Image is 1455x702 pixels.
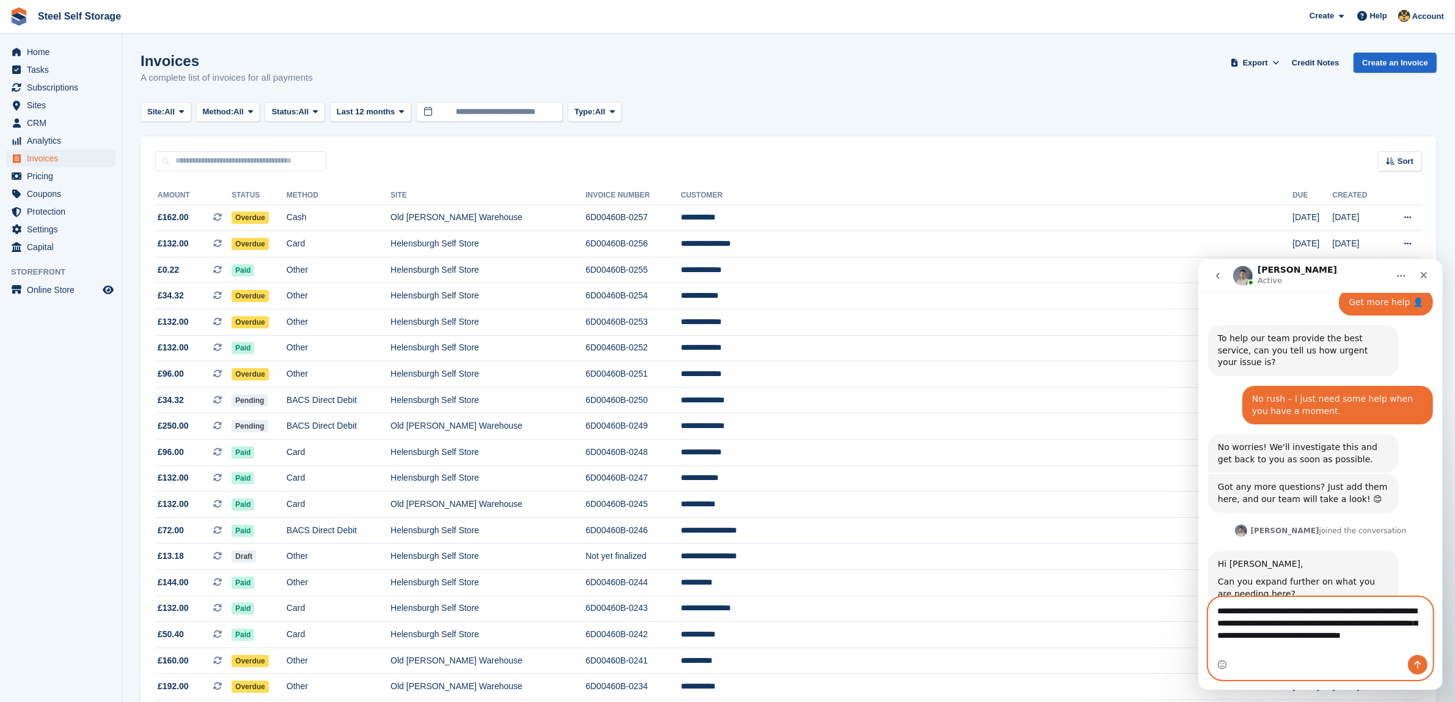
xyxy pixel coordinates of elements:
[390,544,585,570] td: Helensburgh Self Store
[196,102,260,122] button: Method: All
[232,420,268,432] span: Pending
[287,283,390,309] td: Other
[232,316,269,328] span: Overdue
[141,53,313,69] h1: Invoices
[158,211,189,224] span: £162.00
[390,257,585,283] td: Helensburgh Self Store
[6,97,115,114] a: menu
[27,168,100,185] span: Pricing
[158,264,179,276] span: £0.22
[390,309,585,336] td: Helensburgh Self Store
[232,368,269,380] span: Overdue
[585,231,681,257] td: 6D00460B-0256
[390,596,585,622] td: Helensburgh Self Store
[6,281,115,298] a: menu
[390,335,585,361] td: Helensburgh Self Store
[1370,10,1387,22] span: Help
[232,550,256,563] span: Draft
[147,106,164,118] span: Site:
[27,61,100,78] span: Tasks
[390,205,585,231] td: Old [PERSON_NAME] Warehouse
[27,43,100,61] span: Home
[158,446,184,459] span: £96.00
[27,150,100,167] span: Invoices
[585,570,681,596] td: 6D00460B-0244
[1412,10,1444,23] span: Account
[287,596,390,622] td: Card
[6,132,115,149] a: menu
[585,544,681,570] td: Not yet finalized
[681,186,1292,205] th: Customer
[141,102,191,122] button: Site: All
[287,231,390,257] td: Card
[1333,231,1384,257] td: [DATE]
[27,79,100,96] span: Subscriptions
[6,168,115,185] a: menu
[158,316,189,328] span: £132.00
[1354,53,1437,73] a: Create an Invoice
[390,440,585,466] td: Helensburgh Self Store
[287,335,390,361] td: Other
[158,576,189,589] span: £144.00
[1292,205,1332,231] td: [DATE]
[585,465,681,492] td: 6D00460B-0247
[585,335,681,361] td: 6D00460B-0252
[585,674,681,700] td: 6D00460B-0234
[158,602,189,615] span: £132.00
[287,622,390,648] td: Card
[27,281,100,298] span: Online Store
[390,413,585,440] td: Old [PERSON_NAME] Warehouse
[390,283,585,309] td: Helensburgh Self Store
[232,655,269,667] span: Overdue
[1228,53,1282,73] button: Export
[585,596,681,622] td: 6D00460B-0243
[585,361,681,388] td: 6D00460B-0251
[10,7,28,26] img: stora-icon-8386f47178a22dfd0bd8f6a31ec36ba5ce8667c1dd55bd0f319d3a0aa187defe.svg
[158,394,184,407] span: £34.32
[11,266,122,278] span: Storefront
[287,387,390,413] td: BACS Direct Debit
[158,550,184,563] span: £13.18
[27,114,100,131] span: CRM
[27,185,100,202] span: Coupons
[6,150,115,167] a: menu
[299,106,309,118] span: All
[287,674,390,700] td: Other
[232,577,254,589] span: Paid
[287,517,390,544] td: BACS Direct Debit
[390,186,585,205] th: Site
[232,446,254,459] span: Paid
[287,361,390,388] td: Other
[158,289,184,302] span: £34.32
[232,681,269,693] span: Overdue
[585,440,681,466] td: 6D00460B-0248
[158,654,189,667] span: £160.00
[1333,186,1384,205] th: Created
[1198,259,1443,690] iframe: Intercom live chat
[287,544,390,570] td: Other
[6,61,115,78] a: menu
[287,413,390,440] td: BACS Direct Debit
[585,186,681,205] th: Invoice Number
[585,205,681,231] td: 6D00460B-0257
